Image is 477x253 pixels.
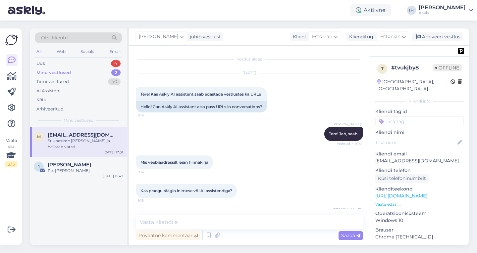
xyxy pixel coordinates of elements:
div: Minu vestlused [36,69,71,76]
span: Saada [341,232,360,238]
div: Arhiveeri vestlus [412,32,463,41]
div: 2 / 3 [5,161,17,167]
p: Klienditeekond [375,186,464,192]
span: m [37,134,41,139]
div: Küsi telefoninumbrit [375,174,429,183]
div: Socials [79,47,95,56]
div: Privaatne kommentaar [136,231,200,240]
span: mihkel.sepp@rahvaraamat.ee [48,132,117,138]
span: Estonian [380,33,400,40]
span: 9:14 [138,113,163,118]
span: [PERSON_NAME] [333,207,361,212]
div: Klienditugi [346,33,375,40]
div: Web [55,47,67,56]
div: Email [108,47,122,56]
div: All [35,47,43,56]
span: 9:14 [138,170,163,175]
div: [DATE] 17:01 [103,150,123,155]
div: 2 [111,69,121,76]
span: Estonian [312,33,332,40]
div: Kliendi info [375,98,464,104]
div: [DATE] 15:42 [103,174,123,179]
span: Kas praegu räägin inimese või AI assistendiga? [140,188,232,193]
span: [PERSON_NAME] [139,33,178,40]
span: Offline [433,64,462,71]
div: Arhiveeritud [36,106,64,112]
div: Klient [290,33,306,40]
a: [PERSON_NAME]Askly [419,5,473,16]
p: [EMAIL_ADDRESS][DOMAIN_NAME] [375,157,464,164]
input: Lisa tag [375,116,464,126]
div: [DATE] [136,70,363,76]
div: [GEOGRAPHIC_DATA], [GEOGRAPHIC_DATA] [377,78,450,92]
div: Vestlus algas [136,56,363,62]
span: Joonas Kurrikoff [48,162,91,168]
div: [PERSON_NAME] [419,5,466,10]
span: J [38,164,40,169]
span: Tere! Jah, saab. [329,131,358,136]
p: Kliendi telefon [375,167,464,174]
div: AI Assistent [36,88,61,94]
div: Kõik [36,97,46,103]
img: pd [458,48,464,54]
span: Mis veebiaadressilt leian hinnakirja [140,160,208,165]
p: Operatsioonisüsteem [375,210,464,217]
span: [PERSON_NAME] [333,122,361,127]
div: Suunasime [PERSON_NAME] ja helistab varsti. [48,138,123,150]
div: Re: [PERSON_NAME] [48,168,123,174]
img: Askly Logo [5,34,18,46]
div: 4 [111,60,121,67]
p: Windows 10 [375,217,464,224]
span: 9:15 [138,198,163,203]
div: Tiimi vestlused [36,78,69,85]
p: Vaata edasi ... [375,201,464,207]
span: Nähtud ✓ 9:14 [336,141,361,146]
p: Kliendi tag'id [375,108,464,115]
div: 40 [108,78,121,85]
div: Uus [36,60,45,67]
p: Kliendi email [375,150,464,157]
span: Otsi kliente [41,34,68,41]
span: Tere! Kas Askly AI assistent saab edastada vestlustes ka URLe [140,92,261,97]
p: Kliendi nimi [375,129,464,136]
div: Hello! Can Askly AI assistant also pass URLs in conversations? [136,101,267,112]
span: t [381,66,384,71]
div: juhib vestlust [187,33,221,40]
div: Vaata siia [5,138,17,167]
input: Lisa nimi [376,139,456,146]
a: [URL][DOMAIN_NAME] [375,193,427,199]
p: Chrome [TECHNICAL_ID] [375,233,464,240]
div: IH [407,6,416,15]
span: Minu vestlused [64,117,93,123]
p: Brauser [375,227,464,233]
div: # tvukjby8 [391,64,433,72]
div: Askly [419,10,466,16]
div: Aktiivne [350,4,391,16]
